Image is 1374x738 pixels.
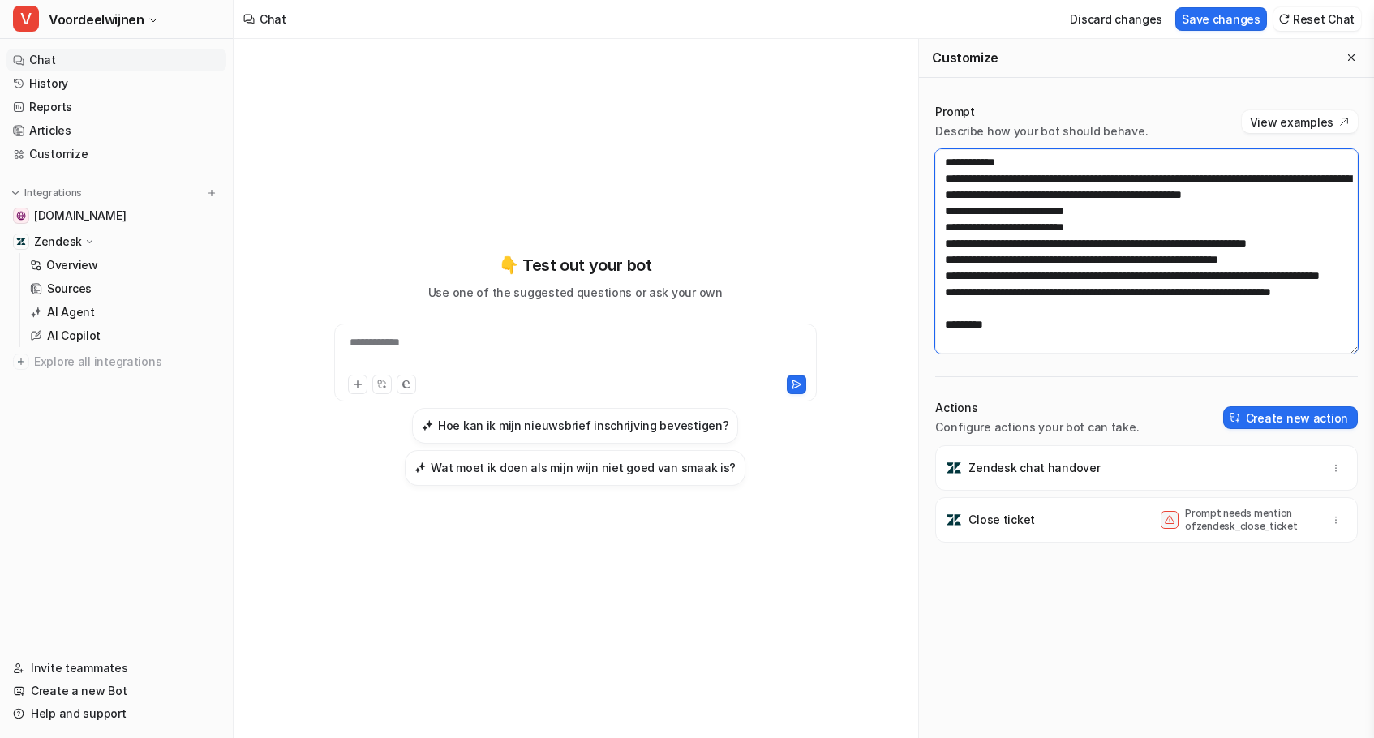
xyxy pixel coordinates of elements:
[62,547,99,558] span: Home
[499,253,651,277] p: 👇 Test out your bot
[13,354,29,370] img: explore all integrations
[162,506,324,571] button: Messages
[422,419,433,431] img: Hoe kan ik mijn nieuwsbrief inschrijving bevestigen?
[1342,48,1361,67] button: Close flyout
[6,72,226,95] a: History
[6,143,226,165] a: Customize
[1223,406,1358,429] button: Create new action
[24,324,226,347] a: AI Copilot
[438,417,728,434] h3: Hoe kan ik mijn nieuwsbrief inschrijving bevestigen?
[24,187,82,200] p: Integrations
[6,702,226,725] a: Help and support
[94,26,127,58] img: Profile image for eesel
[1063,7,1169,31] button: Discard changes
[6,96,226,118] a: Reports
[1278,13,1290,25] img: reset
[1175,7,1267,31] button: Save changes
[33,204,291,221] div: Recent message
[935,104,1148,120] p: Prompt
[1242,110,1358,133] button: View examples
[46,257,98,273] p: Overview
[17,215,307,275] div: Profile image for eeselHi [PERSON_NAME], Thanks for the reply, when can we expect to make the int...
[6,119,226,142] a: Articles
[105,245,152,262] div: • 3h ago
[24,254,226,277] a: Overview
[34,349,220,375] span: Explore all integrations
[1230,412,1241,423] img: create-action-icon.svg
[206,187,217,199] img: menu_add.svg
[33,298,271,315] div: Send us a message
[6,657,226,680] a: Invite teammates
[946,512,962,528] img: Close ticket icon
[63,26,96,58] img: Profile image for Amogh
[932,49,998,66] h2: Customize
[1273,7,1361,31] button: Reset Chat
[13,6,39,32] span: V
[935,400,1139,416] p: Actions
[935,419,1139,436] p: Configure actions your bot can take.
[72,245,102,262] div: eesel
[16,284,308,328] div: Send us a message
[935,123,1148,139] p: Describe how your bot should behave.
[47,304,95,320] p: AI Agent
[6,185,87,201] button: Integrations
[405,450,745,486] button: Wat moet ik doen als mijn wijn niet goed van smaak is?Wat moet ik doen als mijn wijn niet goed va...
[6,350,226,373] a: Explore all integrations
[24,277,226,300] a: Sources
[428,284,723,301] p: Use one of the suggested questions or ask your own
[32,26,65,58] img: Profile image for Patrick
[16,237,26,247] img: Zendesk
[32,115,292,143] p: Hi there 👋
[47,281,92,297] p: Sources
[6,204,226,227] a: www.voordeelwijnen.nl[DOMAIN_NAME]
[260,11,286,28] div: Chat
[33,229,66,261] img: Profile image for eesel
[431,459,736,476] h3: Wat moet ik doen als mijn wijn niet goed van smaak is?
[34,234,82,250] p: Zendesk
[279,26,308,55] div: Close
[24,301,226,324] a: AI Agent
[10,187,21,199] img: expand menu
[32,143,292,170] p: How can we help?
[1185,507,1315,533] p: Prompt needs mention of zendesk_close_ticket
[49,8,144,31] span: Voordeelwijnen
[16,211,26,221] img: www.voordeelwijnen.nl
[6,680,226,702] a: Create a new Bot
[6,49,226,71] a: Chat
[16,191,308,276] div: Recent messageProfile image for eeselHi [PERSON_NAME], Thanks for the reply, when can we expect t...
[414,461,426,474] img: Wat moet ik doen als mijn wijn niet goed van smaak is?
[412,408,738,444] button: Hoe kan ik mijn nieuwsbrief inschrijving bevestigen?Hoe kan ik mijn nieuwsbrief inschrijving beve...
[968,460,1100,476] p: Zendesk chat handover
[946,460,962,476] img: Zendesk chat handover icon
[34,208,126,224] span: [DOMAIN_NAME]
[968,512,1035,528] p: Close ticket
[47,328,101,344] p: AI Copilot
[216,547,272,558] span: Messages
